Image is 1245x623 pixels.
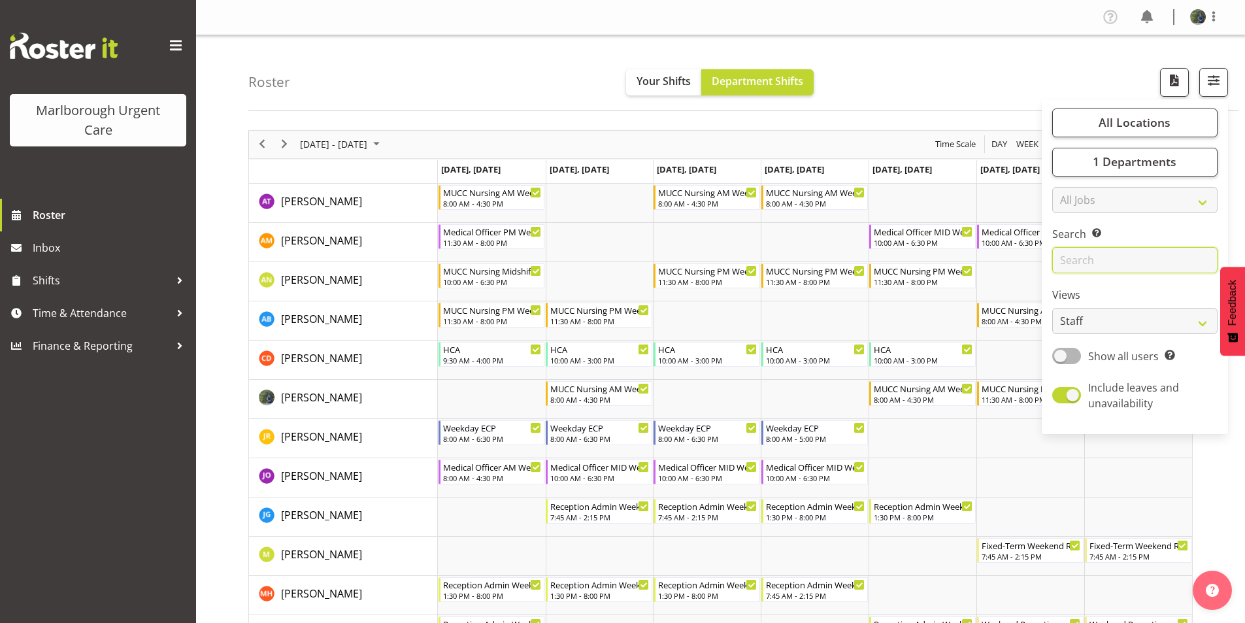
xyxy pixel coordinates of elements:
span: [DATE], [DATE] [872,163,932,175]
span: Roster [33,205,190,225]
span: [PERSON_NAME] [281,233,362,248]
div: Reception Admin Weekday PM [874,499,972,513]
div: HCA [550,343,649,356]
div: Medical Officer MID Weekday [550,460,649,473]
div: Cordelia Davies"s event - HCA Begin From Thursday, October 2, 2025 at 10:00:00 AM GMT+13:00 Ends ... [761,342,868,367]
div: Medical Officer Weekends [982,225,1080,238]
span: [PERSON_NAME] [281,194,362,209]
div: Margret Hall"s event - Reception Admin Weekday AM Begin From Thursday, October 2, 2025 at 7:45:00... [761,577,868,602]
div: Margret Hall"s event - Reception Admin Weekday PM Begin From Wednesday, October 1, 2025 at 1:30:0... [654,577,760,602]
div: MUCC Nursing PM Weekday [443,303,542,316]
div: Josephine Godinez"s event - Reception Admin Weekday AM Begin From Tuesday, September 30, 2025 at ... [546,499,652,524]
span: [DATE], [DATE] [765,163,824,175]
div: MUCC Nursing Midshift [443,264,542,277]
div: Reception Admin Weekday PM [443,578,542,591]
a: [PERSON_NAME] [281,468,362,484]
a: [PERSON_NAME] [281,350,362,366]
a: [PERSON_NAME] [281,390,362,405]
button: Your Shifts [626,69,701,95]
button: Next [276,136,293,152]
span: [DATE], [DATE] [657,163,716,175]
div: Alexandra Madigan"s event - Medical Officer PM Weekday Begin From Monday, September 29, 2025 at 1... [439,224,545,249]
span: All Locations [1099,114,1170,130]
label: Views [1052,287,1218,303]
a: [PERSON_NAME] [281,272,362,288]
div: Marlborough Urgent Care [23,101,173,140]
div: Weekday ECP [550,421,649,434]
td: Andrew Brooks resource [249,301,438,341]
div: 8:00 AM - 4:30 PM [443,198,542,209]
div: Alysia Newman-Woods"s event - MUCC Nursing PM Weekday Begin From Wednesday, October 1, 2025 at 11... [654,263,760,288]
div: 10:00 AM - 3:00 PM [766,355,865,365]
div: 10:00 AM - 6:30 PM [550,473,649,483]
img: Rosterit website logo [10,33,118,59]
div: 1:30 PM - 8:00 PM [443,590,542,601]
div: Reception Admin Weekday AM [550,499,649,513]
div: 9:30 AM - 4:00 PM [443,355,542,365]
div: HCA [766,343,865,356]
div: Agnes Tyson"s event - MUCC Nursing AM Weekday Begin From Wednesday, October 1, 2025 at 8:00:00 AM... [654,185,760,210]
div: Agnes Tyson"s event - MUCC Nursing AM Weekday Begin From Monday, September 29, 2025 at 8:00:00 AM... [439,185,545,210]
div: Medical Officer AM Weekday [443,460,542,473]
div: Reception Admin Weekday AM [766,578,865,591]
td: Agnes Tyson resource [249,184,438,223]
div: Fixed-Term Weekend Reception [982,539,1080,552]
a: [PERSON_NAME] [281,507,362,523]
div: Alexandra Madigan"s event - Medical Officer Weekends Begin From Saturday, October 4, 2025 at 10:0... [977,224,1084,249]
div: 1:30 PM - 8:00 PM [766,512,865,522]
td: Alysia Newman-Woods resource [249,262,438,301]
div: 11:30 AM - 8:00 PM [982,394,1080,405]
div: 7:45 AM - 2:15 PM [550,512,649,522]
div: 10:00 AM - 6:30 PM [658,473,757,483]
td: Margie Vuto resource [249,537,438,576]
div: 8:00 AM - 6:30 PM [658,433,757,444]
div: 11:30 AM - 8:00 PM [550,316,649,326]
span: Shifts [33,271,170,290]
div: 8:00 AM - 6:30 PM [443,433,542,444]
button: Timeline Day [989,136,1010,152]
span: Finance & Reporting [33,336,170,356]
span: [DATE], [DATE] [980,163,1040,175]
button: 1 Departments [1052,148,1218,177]
div: Reception Admin Weekday PM [766,499,865,513]
div: Medical Officer PM Weekday [443,225,542,238]
button: Feedback - Show survey [1220,267,1245,356]
div: 11:30 AM - 8:00 PM [443,316,542,326]
span: [PERSON_NAME] [281,312,362,326]
span: Your Shifts [637,74,691,88]
div: 8:00 AM - 4:30 PM [658,198,757,209]
span: [PERSON_NAME] [281,547,362,562]
div: MUCC Nursing PM Weekday [874,264,972,277]
td: Josephine Godinez resource [249,497,438,537]
div: Josephine Godinez"s event - Reception Admin Weekday AM Begin From Wednesday, October 1, 2025 at 7... [654,499,760,524]
div: previous period [251,131,273,158]
a: [PERSON_NAME] [281,429,362,445]
span: Show all users [1088,349,1159,363]
span: Time & Attendance [33,303,170,323]
div: Medical Officer MID Weekday [766,460,865,473]
div: MUCC Nursing PM Weekday [658,264,757,277]
div: Alysia Newman-Woods"s event - MUCC Nursing Midshift Begin From Monday, September 29, 2025 at 10:0... [439,263,545,288]
button: Previous [254,136,271,152]
div: Jenny O'Donnell"s event - Medical Officer AM Weekday Begin From Monday, September 29, 2025 at 8:0... [439,460,545,484]
div: 10:00 AM - 6:30 PM [766,473,865,483]
div: 11:30 AM - 8:00 PM [766,277,865,287]
div: HCA [443,343,542,356]
td: Jenny O'Donnell resource [249,458,438,497]
div: 11:30 AM - 8:00 PM [658,277,757,287]
div: MUCC Nursing AM Weekends [982,303,1080,316]
div: Alysia Newman-Woods"s event - MUCC Nursing PM Weekday Begin From Friday, October 3, 2025 at 11:30... [869,263,976,288]
div: 10:00 AM - 6:30 PM [443,277,542,287]
img: help-xxl-2.png [1206,584,1219,597]
span: [DATE], [DATE] [441,163,501,175]
div: 8:00 AM - 5:00 PM [766,433,865,444]
div: Reception Admin Weekday PM [550,578,649,591]
div: Weekday ECP [658,421,757,434]
div: 8:00 AM - 4:30 PM [443,473,542,483]
button: Filter Shifts [1199,68,1228,97]
div: Cordelia Davies"s event - HCA Begin From Wednesday, October 1, 2025 at 10:00:00 AM GMT+13:00 Ends... [654,342,760,367]
div: 1:30 PM - 8:00 PM [874,512,972,522]
button: Timeline Week [1014,136,1041,152]
div: Jacinta Rangi"s event - Weekday ECP Begin From Wednesday, October 1, 2025 at 8:00:00 AM GMT+13:00... [654,420,760,445]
